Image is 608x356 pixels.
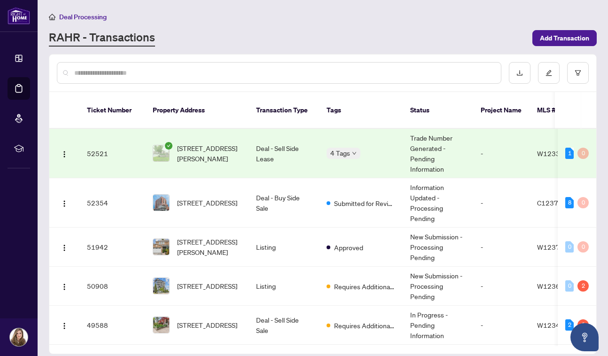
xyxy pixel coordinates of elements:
[403,267,473,306] td: New Submission - Processing Pending
[177,237,241,257] span: [STREET_ADDRESS][PERSON_NAME]
[546,70,552,76] span: edit
[473,129,530,178] td: -
[403,178,473,228] td: Information Updated - Processing Pending
[473,228,530,267] td: -
[334,242,363,253] span: Approved
[153,239,169,255] img: thumbnail-img
[565,280,574,292] div: 0
[249,267,319,306] td: Listing
[177,320,237,330] span: [STREET_ADDRESS]
[79,92,145,129] th: Ticket Number
[8,7,30,24] img: logo
[79,178,145,228] td: 52354
[153,317,169,333] img: thumbnail-img
[57,239,72,254] button: Logo
[537,243,577,251] span: W12375648
[577,319,589,331] div: 2
[145,92,249,129] th: Property Address
[577,197,589,208] div: 0
[567,62,589,84] button: filter
[79,306,145,345] td: 49588
[334,281,395,292] span: Requires Additional Docs
[538,62,560,84] button: edit
[577,241,589,253] div: 0
[565,148,574,159] div: 1
[403,228,473,267] td: New Submission - Processing Pending
[403,129,473,178] td: Trade Number Generated - Pending Information
[537,198,575,207] span: C12373015
[57,278,72,293] button: Logo
[516,70,523,76] span: download
[537,321,577,329] span: W12342989
[153,278,169,294] img: thumbnail-img
[334,320,395,331] span: Requires Additional Docs
[530,92,586,129] th: MLS #
[352,151,357,156] span: down
[509,62,530,84] button: download
[570,323,599,351] button: Open asap
[177,281,237,291] span: [STREET_ADDRESS]
[49,14,55,20] span: home
[61,244,68,252] img: Logo
[61,322,68,330] img: Logo
[403,92,473,129] th: Status
[565,197,574,208] div: 8
[177,143,241,164] span: [STREET_ADDRESS][PERSON_NAME]
[59,13,107,21] span: Deal Processing
[473,267,530,306] td: -
[79,267,145,306] td: 50908
[577,280,589,292] div: 2
[334,198,395,208] span: Submitted for Review
[473,92,530,129] th: Project Name
[565,241,574,253] div: 0
[153,195,169,211] img: thumbnail-img
[249,306,319,345] td: Deal - Sell Side Sale
[577,148,589,159] div: 0
[473,178,530,228] td: -
[177,198,237,208] span: [STREET_ADDRESS]
[532,30,597,46] button: Add Transaction
[153,145,169,161] img: thumbnail-img
[57,146,72,161] button: Logo
[61,150,68,158] img: Logo
[165,142,172,150] span: check-circle
[403,306,473,345] td: In Progress - Pending Information
[473,306,530,345] td: -
[57,317,72,332] button: Logo
[249,228,319,267] td: Listing
[537,149,577,158] span: W12332365
[57,195,72,210] button: Logo
[61,283,68,291] img: Logo
[49,30,155,47] a: RAHR - Transactions
[575,70,581,76] span: filter
[79,129,145,178] td: 52521
[79,228,145,267] td: 51942
[565,319,574,331] div: 2
[249,92,319,129] th: Transaction Type
[540,31,589,46] span: Add Transaction
[61,200,68,207] img: Logo
[10,328,28,346] img: Profile Icon
[537,282,577,290] span: W12360042
[249,129,319,178] td: Deal - Sell Side Lease
[319,92,403,129] th: Tags
[330,148,350,158] span: 4 Tags
[249,178,319,228] td: Deal - Buy Side Sale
